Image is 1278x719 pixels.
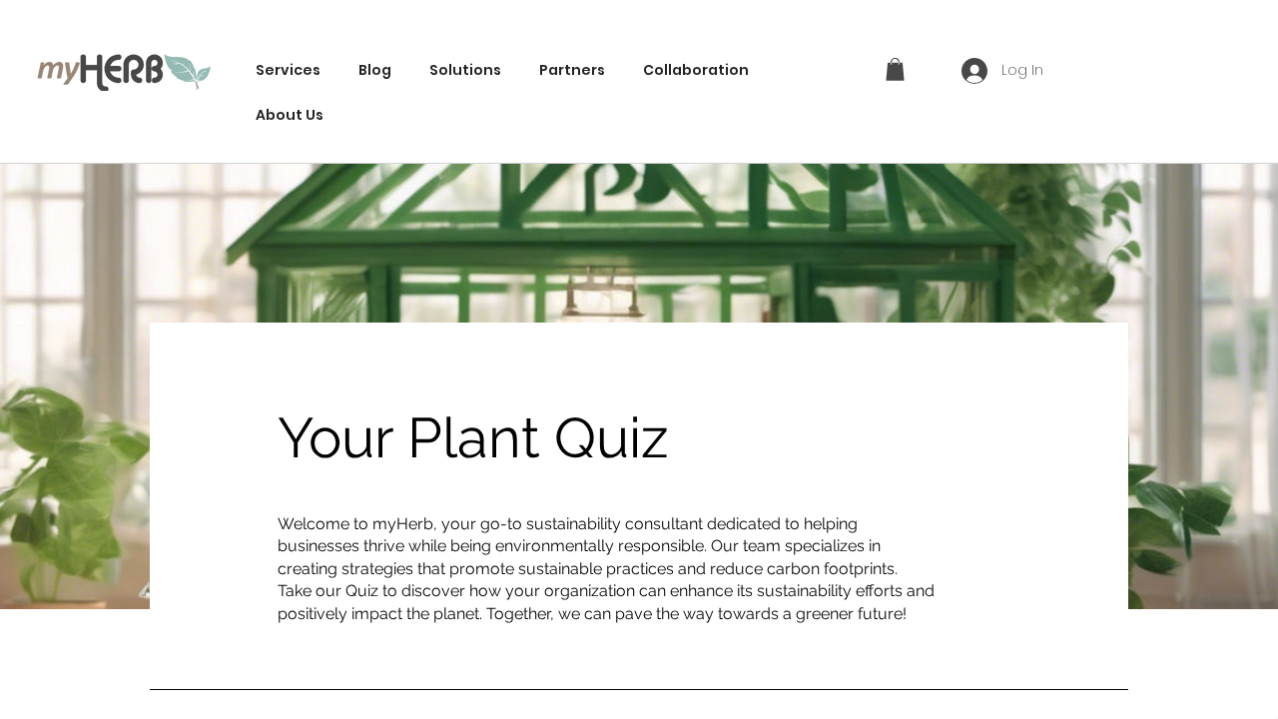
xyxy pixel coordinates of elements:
span: Log In [994,61,1050,81]
a: Collaboration [633,52,759,89]
a: Blog [348,52,401,89]
nav: Site [246,52,863,134]
span: Welcome to myHerb, your go-to sustainability consultant dedicated to helping businesses thrive wh... [278,514,935,623]
span: Your Plant Quiz [278,404,669,470]
span: Services [256,60,320,81]
a: Partners [529,52,615,89]
img: myHerb Logo [37,51,212,91]
a: Services [246,52,330,89]
a: About Us [246,97,333,134]
span: Partners [539,60,605,81]
span: Solutions [429,60,501,81]
button: Log In [948,52,1057,90]
div: Solutions [419,52,511,89]
span: Blog [358,60,391,81]
span: About Us [256,105,323,126]
span: Collaboration [643,60,749,81]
